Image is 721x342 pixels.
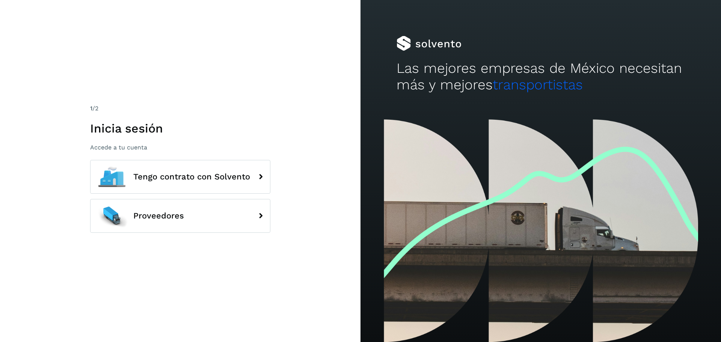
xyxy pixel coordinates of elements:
span: transportistas [493,77,583,93]
h1: Inicia sesión [90,121,270,136]
button: Tengo contrato con Solvento [90,160,270,194]
span: Proveedores [133,211,184,220]
span: 1 [90,105,92,112]
div: /2 [90,104,270,113]
h2: Las mejores empresas de México necesitan más y mejores [397,60,685,93]
p: Accede a tu cuenta [90,144,270,151]
span: Tengo contrato con Solvento [133,172,250,181]
button: Proveedores [90,199,270,233]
